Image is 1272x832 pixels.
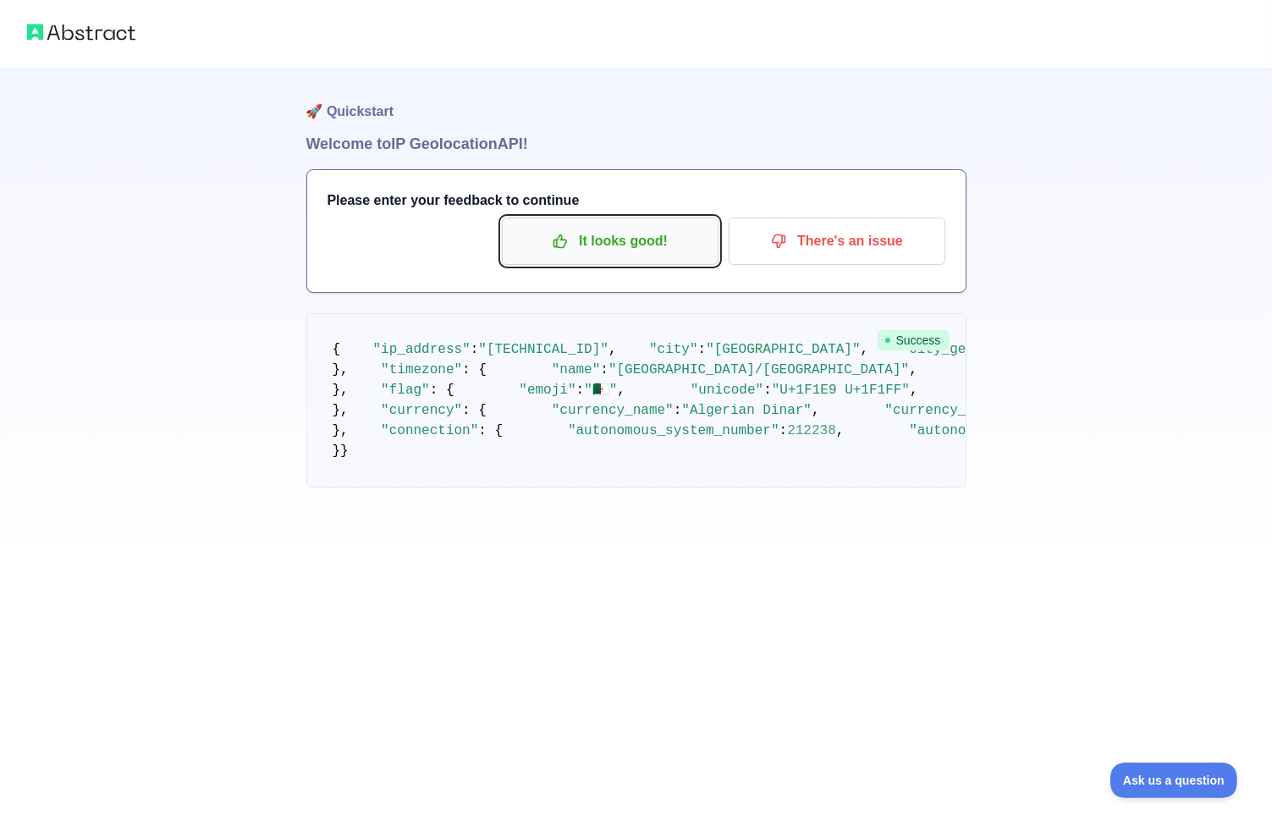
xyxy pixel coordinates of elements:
[515,227,706,256] p: It looks good!
[878,330,950,350] span: Success
[741,227,933,256] p: There's an issue
[617,383,625,398] span: ,
[772,383,910,398] span: "U+1F1E9 U+1F1FF"
[674,403,682,418] span: :
[691,383,763,398] span: "unicode"
[1110,763,1238,798] iframe: Toggle Customer Support
[608,342,617,357] span: ,
[306,68,966,132] h1: 🚀 Quickstart
[600,362,608,377] span: :
[462,362,487,377] span: : {
[909,362,917,377] span: ,
[729,218,945,265] button: There's an issue
[373,342,471,357] span: "ip_address"
[909,423,1169,438] span: "autonomous_system_organization"
[27,20,135,44] img: Abstract logo
[568,423,779,438] span: "autonomous_system_number"
[608,362,909,377] span: "[GEOGRAPHIC_DATA]/[GEOGRAPHIC_DATA]"
[462,403,487,418] span: : {
[576,383,585,398] span: :
[698,342,707,357] span: :
[381,383,430,398] span: "flag"
[471,342,479,357] span: :
[430,383,454,398] span: : {
[779,423,788,438] span: :
[706,342,860,357] span: "[GEOGRAPHIC_DATA]"
[381,423,478,438] span: "connection"
[502,218,719,265] button: It looks good!
[478,342,608,357] span: "[TECHNICAL_ID]"
[584,383,617,398] span: "🇩🇿"
[812,403,820,418] span: ,
[861,342,869,357] span: ,
[910,383,918,398] span: ,
[381,362,462,377] span: "timezone"
[381,403,462,418] span: "currency"
[836,423,845,438] span: ,
[649,342,698,357] span: "city"
[763,383,772,398] span: :
[333,342,341,357] span: {
[552,403,674,418] span: "currency_name"
[787,423,836,438] span: 212238
[478,423,503,438] span: : {
[552,362,601,377] span: "name"
[306,132,966,156] h1: Welcome to IP Geolocation API!
[681,403,812,418] span: "Algerian Dinar"
[519,383,575,398] span: "emoji"
[328,190,945,211] h3: Please enter your feedback to continue
[884,403,1006,418] span: "currency_code"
